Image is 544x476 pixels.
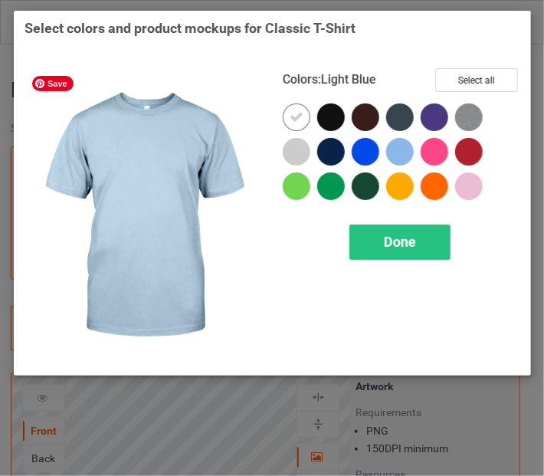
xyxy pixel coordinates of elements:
span: Done [383,234,415,250]
button: Select all [434,68,517,92]
span: Light Blue [321,72,376,87]
img: heather_texture.png [455,103,483,131]
span: Select colors and product mockups for Classic T-Shirt [25,20,356,36]
img: regular.jpg [25,68,261,365]
h4: : [283,72,376,88]
span: Colors [283,72,318,87]
span: Save [32,76,74,91]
